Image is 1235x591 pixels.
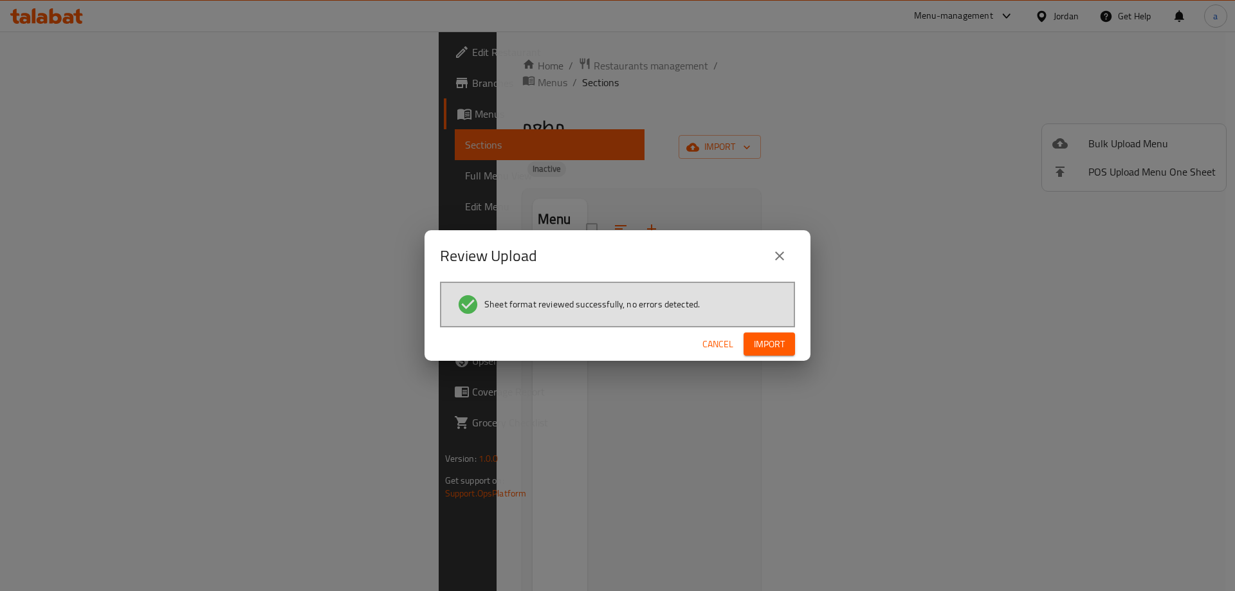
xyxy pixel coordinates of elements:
[754,336,785,352] span: Import
[702,336,733,352] span: Cancel
[764,241,795,271] button: close
[440,246,537,266] h2: Review Upload
[484,298,700,311] span: Sheet format reviewed successfully, no errors detected.
[744,332,795,356] button: Import
[697,332,738,356] button: Cancel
